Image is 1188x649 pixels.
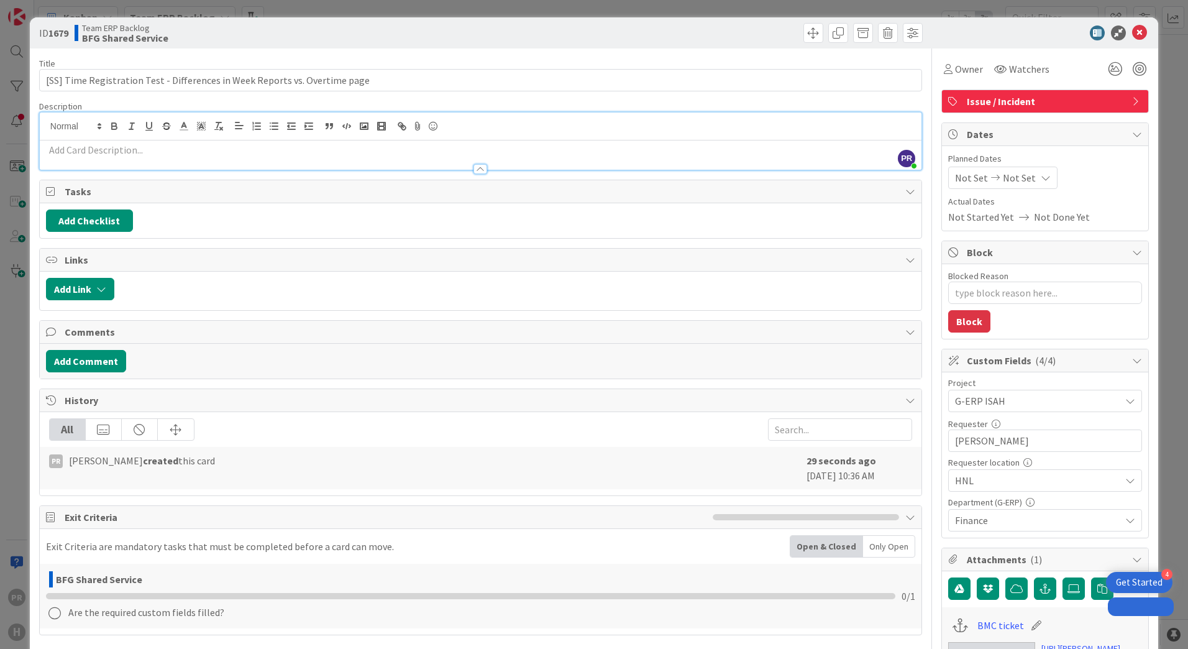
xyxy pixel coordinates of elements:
[39,25,68,40] span: ID
[955,472,1114,489] span: HNL
[768,418,912,441] input: Search...
[955,170,988,185] span: Not Set
[898,150,915,167] span: PR
[48,27,68,39] b: 1679
[1009,62,1049,76] span: Watchers
[65,252,899,267] span: Links
[65,393,899,408] span: History
[967,552,1126,567] span: Attachments
[967,353,1126,368] span: Custom Fields
[955,62,983,76] span: Owner
[967,94,1126,109] span: Issue / Incident
[39,101,82,112] span: Description
[39,58,55,69] label: Title
[948,310,990,333] button: Block
[65,184,899,199] span: Tasks
[46,278,114,300] button: Add Link
[1034,209,1090,224] span: Not Done Yet
[967,127,1126,142] span: Dates
[863,536,915,557] div: Only Open
[143,454,178,467] b: created
[39,69,922,91] input: type card name here...
[902,589,915,604] span: 0 / 1
[948,270,1008,282] label: Blocked Reason
[1030,553,1042,566] span: ( 1 )
[806,453,912,483] div: [DATE] 10:36 AM
[82,23,168,33] span: Team ERP Backlog
[68,605,224,620] div: Are the required custom fields filled?
[948,498,1142,507] div: Department (G-ERP)
[955,392,1114,410] span: G-ERP ISAH
[977,618,1024,633] a: BMC ticket
[69,453,215,468] span: [PERSON_NAME] this card
[948,418,988,430] label: Requester
[56,574,142,585] b: BFG Shared Service
[790,536,863,557] div: Open & Closed
[1003,170,1036,185] span: Not Set
[65,324,899,339] span: Comments
[948,209,1014,224] span: Not Started Yet
[948,379,1142,387] div: Project
[46,209,133,232] button: Add Checklist
[50,419,86,440] div: All
[49,454,63,468] div: PR
[948,458,1142,467] div: Requester location
[967,245,1126,260] span: Block
[948,195,1142,208] span: Actual Dates
[1116,576,1163,589] div: Get Started
[1106,572,1172,593] div: Open Get Started checklist, remaining modules: 4
[1161,569,1172,580] div: 4
[955,513,1120,528] span: Finance
[806,454,876,467] b: 29 seconds ago
[82,33,168,43] b: BFG Shared Service
[46,539,394,554] div: Exit Criteria are mandatory tasks that must be completed before a card can move.
[65,510,706,525] span: Exit Criteria
[1035,354,1056,367] span: ( 4/4 )
[46,350,126,372] button: Add Comment
[948,152,1142,165] span: Planned Dates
